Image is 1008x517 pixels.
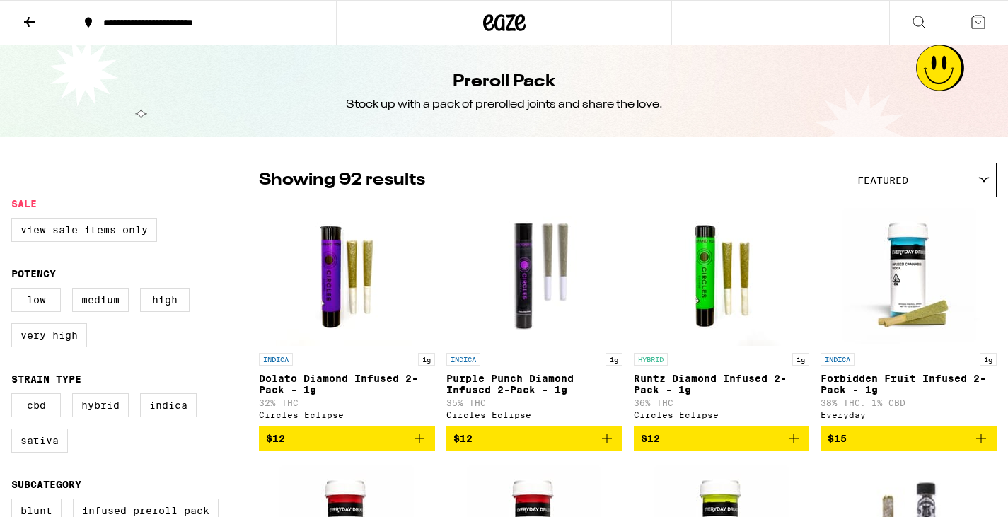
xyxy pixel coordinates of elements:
[259,426,435,451] button: Add to bag
[72,393,129,417] label: Hybrid
[463,204,605,346] img: Circles Eclipse - Purple Punch Diamond Infused 2-Pack - 1g
[634,398,810,407] p: 36% THC
[606,353,622,366] p: 1g
[140,288,190,312] label: High
[821,353,855,366] p: INDICA
[259,168,425,192] p: Showing 92 results
[11,288,61,312] label: Low
[346,97,663,112] div: Stock up with a pack of prerolled joints and share the love.
[792,353,809,366] p: 1g
[446,204,622,426] a: Open page for Purple Punch Diamond Infused 2-Pack - 1g from Circles Eclipse
[11,373,81,385] legend: Strain Type
[11,479,81,490] legend: Subcategory
[446,353,480,366] p: INDICA
[259,398,435,407] p: 32% THC
[259,373,435,395] p: Dolato Diamond Infused 2-Pack - 1g
[259,410,435,419] div: Circles Eclipse
[11,198,37,209] legend: Sale
[259,204,435,426] a: Open page for Dolato Diamond Infused 2-Pack - 1g from Circles Eclipse
[446,398,622,407] p: 35% THC
[821,426,997,451] button: Add to bag
[140,393,197,417] label: Indica
[259,353,293,366] p: INDICA
[11,393,61,417] label: CBD
[821,373,997,395] p: Forbidden Fruit Infused 2-Pack - 1g
[634,426,810,451] button: Add to bag
[453,433,473,444] span: $12
[838,204,980,346] img: Everyday - Forbidden Fruit Infused 2-Pack - 1g
[634,410,810,419] div: Circles Eclipse
[266,433,285,444] span: $12
[446,410,622,419] div: Circles Eclipse
[634,204,810,426] a: Open page for Runtz Diamond Infused 2-Pack - 1g from Circles Eclipse
[641,433,660,444] span: $12
[821,398,997,407] p: 38% THC: 1% CBD
[446,426,622,451] button: Add to bag
[72,288,129,312] label: Medium
[446,373,622,395] p: Purple Punch Diamond Infused 2-Pack - 1g
[821,204,997,426] a: Open page for Forbidden Fruit Infused 2-Pack - 1g from Everyday
[453,70,555,94] h1: Preroll Pack
[418,353,435,366] p: 1g
[857,175,908,186] span: Featured
[980,353,997,366] p: 1g
[634,373,810,395] p: Runtz Diamond Infused 2-Pack - 1g
[11,323,87,347] label: Very High
[828,433,847,444] span: $15
[11,218,157,242] label: View Sale Items Only
[276,204,417,346] img: Circles Eclipse - Dolato Diamond Infused 2-Pack - 1g
[11,429,68,453] label: Sativa
[821,410,997,419] div: Everyday
[634,353,668,366] p: HYBRID
[11,268,56,279] legend: Potency
[651,204,792,346] img: Circles Eclipse - Runtz Diamond Infused 2-Pack - 1g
